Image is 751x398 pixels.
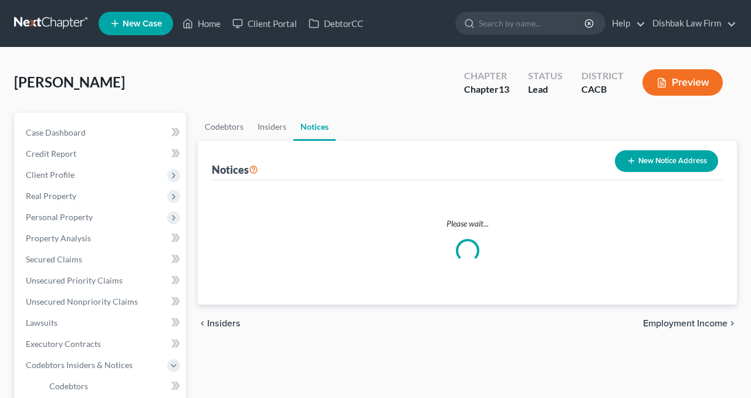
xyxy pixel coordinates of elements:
a: Executory Contracts [16,333,186,355]
input: Search by name... [479,12,586,34]
p: Please wait... [221,218,713,230]
a: Unsecured Nonpriority Claims [16,291,186,312]
a: Home [177,13,226,34]
div: Status [528,69,563,83]
a: Help [606,13,645,34]
div: District [581,69,624,83]
a: Codebtors [40,376,186,397]
a: Case Dashboard [16,122,186,143]
i: chevron_right [728,319,737,328]
a: Insiders [251,113,293,141]
a: Credit Report [16,143,186,164]
a: Unsecured Priority Claims [16,270,186,291]
div: Chapter [464,69,509,83]
i: chevron_left [198,319,207,328]
div: Lead [528,83,563,96]
span: New Case [123,19,162,28]
a: Secured Claims [16,249,186,270]
a: Notices [293,113,336,141]
a: Property Analysis [16,228,186,249]
span: 13 [499,83,509,95]
span: Unsecured Nonpriority Claims [26,296,138,306]
span: Unsecured Priority Claims [26,275,123,285]
span: Executory Contracts [26,339,101,349]
span: Lawsuits [26,318,57,328]
a: DebtorCC [303,13,369,34]
span: Client Profile [26,170,75,180]
span: Codebtors [49,381,88,391]
div: CACB [581,83,624,96]
a: Lawsuits [16,312,186,333]
button: Employment Income chevron_right [643,319,737,328]
span: Credit Report [26,149,76,158]
span: Employment Income [643,319,728,328]
a: Client Portal [226,13,303,34]
span: Secured Claims [26,254,82,264]
span: Real Property [26,191,76,201]
a: Dishbak Law Firm [647,13,736,34]
button: New Notice Address [615,150,718,172]
button: Preview [642,69,723,96]
span: Case Dashboard [26,127,86,137]
div: Notices [212,163,258,177]
span: [PERSON_NAME] [14,73,125,90]
div: Chapter [464,83,509,96]
span: Property Analysis [26,233,91,243]
span: Insiders [207,319,241,328]
button: chevron_left Insiders [198,319,241,328]
span: Codebtors Insiders & Notices [26,360,133,370]
a: Codebtors [198,113,251,141]
span: Personal Property [26,212,93,222]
